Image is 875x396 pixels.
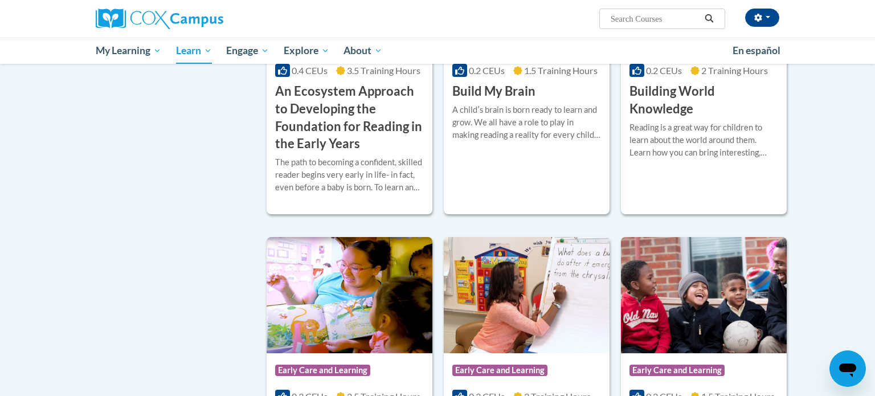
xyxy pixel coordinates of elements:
[275,156,424,194] div: The path to becoming a confident, skilled reader begins very early in life- in fact, even before ...
[96,9,312,29] a: Cox Campus
[629,121,778,159] div: Reading is a great way for children to learn about the world around them. Learn how you can bring...
[276,38,337,64] a: Explore
[646,65,682,76] span: 0.2 CEUs
[452,365,547,376] span: Early Care and Learning
[701,12,718,26] button: Search
[444,237,610,353] img: Course Logo
[344,44,382,58] span: About
[745,9,779,27] button: Account Settings
[733,44,780,56] span: En español
[219,38,276,64] a: Engage
[176,44,212,58] span: Learn
[337,38,390,64] a: About
[292,65,328,76] span: 0.4 CEUs
[524,65,598,76] span: 1.5 Training Hours
[275,365,370,376] span: Early Care and Learning
[96,44,161,58] span: My Learning
[610,12,701,26] input: Search Courses
[725,39,788,63] a: En español
[629,365,725,376] span: Early Care and Learning
[829,350,866,387] iframe: Button to launch messaging window
[452,104,601,141] div: A childʹs brain is born ready to learn and grow. We all have a role to play in making reading a r...
[275,83,424,153] h3: An Ecosystem Approach to Developing the Foundation for Reading in the Early Years
[701,65,768,76] span: 2 Training Hours
[267,237,432,353] img: Course Logo
[226,44,269,58] span: Engage
[79,38,796,64] div: Main menu
[88,38,169,64] a: My Learning
[629,83,778,118] h3: Building World Knowledge
[452,83,535,100] h3: Build My Brain
[469,65,505,76] span: 0.2 CEUs
[284,44,329,58] span: Explore
[347,65,420,76] span: 3.5 Training Hours
[169,38,219,64] a: Learn
[621,237,787,353] img: Course Logo
[96,9,223,29] img: Cox Campus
